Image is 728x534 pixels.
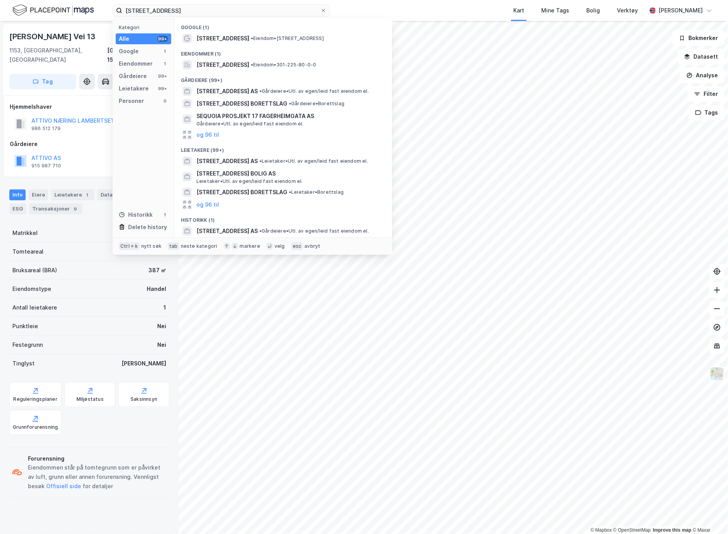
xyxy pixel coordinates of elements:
[251,62,316,68] span: Eiendom • 301-225-80-0-0
[12,247,43,256] div: Tomteareal
[196,226,258,236] span: [STREET_ADDRESS] AS
[12,266,57,275] div: Bruksareal (BRA)
[259,88,262,94] span: •
[289,189,291,195] span: •
[259,88,369,94] span: Gårdeiere • Utl. av egen/leid fast eiendom el.
[181,243,217,249] div: neste kategori
[122,5,320,16] input: Søk på adresse, matrikkel, gårdeiere, leietakere eller personer
[175,18,392,32] div: Google (1)
[196,130,219,139] button: og 96 til
[175,45,392,59] div: Eiendommer (1)
[710,367,725,381] img: Z
[31,125,61,132] div: 986 512 179
[688,86,725,102] button: Filter
[12,303,57,312] div: Antall leietakere
[157,340,166,350] div: Nei
[9,30,97,43] div: [PERSON_NAME] Vei 13
[659,6,703,15] div: [PERSON_NAME]
[162,212,168,218] div: 1
[157,85,168,92] div: 99+
[9,190,26,200] div: Info
[259,228,262,234] span: •
[9,204,26,214] div: ESG
[9,74,76,89] button: Tag
[513,6,524,15] div: Kart
[613,527,651,533] a: OpenStreetMap
[251,35,253,41] span: •
[196,200,219,209] button: og 96 til
[175,211,392,225] div: Historikk (1)
[541,6,569,15] div: Mine Tags
[196,99,287,108] span: [STREET_ADDRESS] BORETTSLAG
[157,322,166,331] div: Nei
[586,6,600,15] div: Bolig
[168,242,179,250] div: tab
[289,189,344,195] span: Leietaker • Borettslag
[689,105,725,120] button: Tags
[196,178,303,184] span: Leietaker • Utl. av egen/leid fast eiendom el.
[251,62,253,68] span: •
[10,102,169,111] div: Hjemmelshaver
[119,242,140,250] div: Ctrl + k
[678,49,725,64] button: Datasett
[617,6,638,15] div: Verktøy
[275,243,285,249] div: velg
[672,30,725,46] button: Bokmerker
[157,36,168,42] div: 99+
[196,111,383,121] span: SEQUOIA PROSJEKT 17 FAGERHEIMGATA AS
[162,48,168,54] div: 1
[29,190,48,200] div: Eiere
[29,204,82,214] div: Transaksjoner
[291,242,303,250] div: esc
[119,59,153,68] div: Eiendommer
[196,188,287,197] span: [STREET_ADDRESS] BORETTSLAG
[12,3,94,17] img: logo.f888ab2527a4732fd821a326f86c7f29.svg
[71,205,79,213] div: 9
[175,141,392,155] div: Leietakere (99+)
[162,98,168,104] div: 0
[119,96,144,106] div: Personer
[240,243,260,249] div: markere
[148,266,166,275] div: 387 ㎡
[28,454,166,463] div: Forurensning
[12,284,51,294] div: Eiendomstype
[196,169,383,178] span: [STREET_ADDRESS] BOLIG AS
[119,71,147,81] div: Gårdeiere
[130,396,157,402] div: Saksinnsyn
[259,158,262,164] span: •
[12,359,35,368] div: Tinglyst
[122,359,166,368] div: [PERSON_NAME]
[128,223,167,232] div: Delete history
[141,243,162,249] div: nytt søk
[119,47,139,56] div: Google
[83,191,91,199] div: 1
[196,121,304,127] span: Gårdeiere • Utl. av egen/leid fast eiendom el.
[196,34,249,43] span: [STREET_ADDRESS]
[591,527,612,533] a: Mapbox
[119,210,153,219] div: Historikk
[119,84,149,93] div: Leietakere
[259,158,368,164] span: Leietaker • Utl. av egen/leid fast eiendom el.
[107,46,169,64] div: [GEOGRAPHIC_DATA], 159/198
[162,61,168,67] div: 1
[76,396,104,402] div: Miljøstatus
[12,340,43,350] div: Festegrunn
[147,284,166,294] div: Handel
[689,497,728,534] iframe: Chat Widget
[31,163,61,169] div: 915 987 710
[304,243,320,249] div: avbryt
[196,157,258,166] span: [STREET_ADDRESS] AS
[51,190,94,200] div: Leietakere
[119,24,171,30] div: Kategori
[13,424,58,430] div: Grunnforurensning
[259,228,369,234] span: Gårdeiere • Utl. av egen/leid fast eiendom el.
[12,228,38,238] div: Matrikkel
[157,73,168,79] div: 99+
[251,35,324,42] span: Eiendom • [STREET_ADDRESS]
[196,87,258,96] span: [STREET_ADDRESS] AS
[14,396,57,402] div: Reguleringsplaner
[289,101,291,106] span: •
[196,60,249,70] span: [STREET_ADDRESS]
[163,303,166,312] div: 1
